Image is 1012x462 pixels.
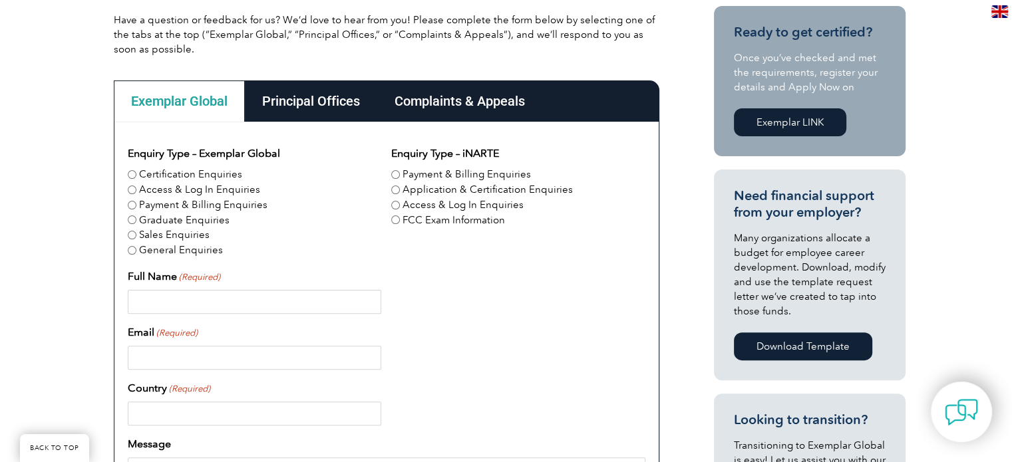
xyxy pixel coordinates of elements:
label: General Enquiries [139,243,223,258]
legend: Enquiry Type – Exemplar Global [128,146,280,162]
div: Complaints & Appeals [377,80,542,122]
label: FCC Exam Information [403,213,505,228]
legend: Enquiry Type – iNARTE [391,146,499,162]
p: Once you’ve checked and met the requirements, register your details and Apply Now on [734,51,886,94]
label: Sales Enquiries [139,227,210,243]
label: Email [128,324,198,340]
h3: Looking to transition? [734,411,886,428]
label: Payment & Billing Enquiries [139,197,267,213]
h3: Ready to get certified? [734,24,886,41]
a: BACK TO TOP [20,434,89,462]
img: contact-chat.png [945,396,978,429]
label: Certification Enquiries [139,167,242,182]
span: (Required) [178,271,220,284]
label: Message [128,436,171,452]
label: Application & Certification Enquiries [403,182,573,197]
div: Exemplar Global [114,80,245,122]
a: Download Template [734,332,872,360]
label: Access & Log In Enquiries [403,197,524,213]
span: (Required) [155,326,198,340]
label: Payment & Billing Enquiries [403,167,531,182]
p: Many organizations allocate a budget for employee career development. Download, modify and use th... [734,231,886,318]
label: Graduate Enquiries [139,213,230,228]
label: Access & Log In Enquiries [139,182,260,197]
label: Full Name [128,269,220,285]
span: (Required) [168,382,210,396]
p: Have a question or feedback for us? We’d love to hear from you! Please complete the form below by... [114,13,659,57]
h3: Need financial support from your employer? [734,187,886,221]
div: Principal Offices [245,80,377,122]
img: en [991,5,1008,18]
label: Country [128,380,210,396]
a: Exemplar LINK [734,108,846,136]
